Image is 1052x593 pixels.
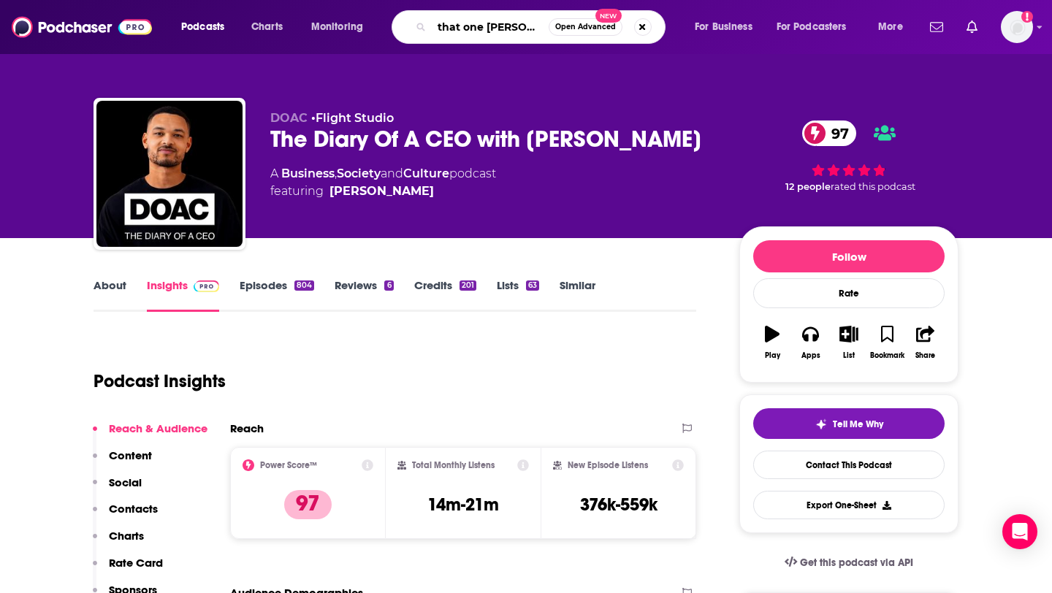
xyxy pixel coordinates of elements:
[555,23,616,31] span: Open Advanced
[194,280,219,292] img: Podchaser Pro
[815,418,827,430] img: tell me why sparkle
[94,278,126,312] a: About
[878,17,903,37] span: More
[777,17,847,37] span: For Podcasters
[1002,514,1037,549] div: Open Intercom Messenger
[497,278,539,312] a: Lists63
[800,556,913,569] span: Get this podcast via API
[802,120,856,146] a: 97
[412,460,495,470] h2: Total Monthly Listens
[695,17,752,37] span: For Business
[915,351,935,360] div: Share
[301,15,382,39] button: open menu
[753,278,945,308] div: Rate
[924,15,949,39] a: Show notifications dropdown
[1001,11,1033,43] img: User Profile
[414,278,476,312] a: Credits201
[403,167,449,180] a: Culture
[791,316,829,369] button: Apps
[801,351,820,360] div: Apps
[831,181,915,192] span: rated this podcast
[381,167,403,180] span: and
[93,448,152,475] button: Content
[1001,11,1033,43] button: Show profile menu
[109,475,142,489] p: Social
[870,351,904,360] div: Bookmark
[753,240,945,272] button: Follow
[595,9,622,23] span: New
[785,181,831,192] span: 12 people
[147,278,219,312] a: InsightsPodchaser Pro
[961,15,983,39] a: Show notifications dropdown
[868,15,921,39] button: open menu
[281,167,335,180] a: Business
[109,556,163,570] p: Rate Card
[109,421,207,435] p: Reach & Audience
[242,15,291,39] a: Charts
[311,17,363,37] span: Monitoring
[560,278,595,312] a: Similar
[230,421,264,435] h2: Reach
[830,316,868,369] button: List
[284,490,332,519] p: 97
[767,15,868,39] button: open menu
[294,280,314,291] div: 804
[1001,11,1033,43] span: Logged in as autumncomm
[753,491,945,519] button: Export One-Sheet
[270,165,496,200] div: A podcast
[93,421,207,448] button: Reach & Audience
[171,15,243,39] button: open menu
[337,167,381,180] a: Society
[432,15,549,39] input: Search podcasts, credits, & more...
[270,111,308,125] span: DOAC
[260,460,317,470] h2: Power Score™
[817,120,856,146] span: 97
[316,111,394,125] a: Flight Studio
[773,545,925,581] a: Get this podcast via API
[580,494,657,516] h3: 376k-559k
[1021,11,1033,23] svg: Add a profile image
[405,10,679,44] div: Search podcasts, credits, & more...
[335,278,393,312] a: Reviews6
[181,17,224,37] span: Podcasts
[270,183,496,200] span: featuring
[93,529,144,556] button: Charts
[868,316,906,369] button: Bookmark
[109,529,144,543] p: Charts
[833,418,883,430] span: Tell Me Why
[329,183,434,200] a: Steven Bartlett
[96,101,243,247] img: The Diary Of A CEO with Steven Bartlett
[460,280,476,291] div: 201
[12,13,152,41] img: Podchaser - Follow, Share and Rate Podcasts
[549,18,622,36] button: Open AdvancedNew
[93,475,142,502] button: Social
[311,111,394,125] span: •
[739,111,958,202] div: 97 12 peoplerated this podcast
[93,556,163,583] button: Rate Card
[753,316,791,369] button: Play
[568,460,648,470] h2: New Episode Listens
[765,351,780,360] div: Play
[753,451,945,479] a: Contact This Podcast
[109,448,152,462] p: Content
[109,502,158,516] p: Contacts
[93,502,158,529] button: Contacts
[753,408,945,439] button: tell me why sparkleTell Me Why
[907,316,945,369] button: Share
[685,15,771,39] button: open menu
[94,370,226,392] h1: Podcast Insights
[240,278,314,312] a: Episodes804
[251,17,283,37] span: Charts
[526,280,539,291] div: 63
[843,351,855,360] div: List
[427,494,499,516] h3: 14m-21m
[384,280,393,291] div: 6
[335,167,337,180] span: ,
